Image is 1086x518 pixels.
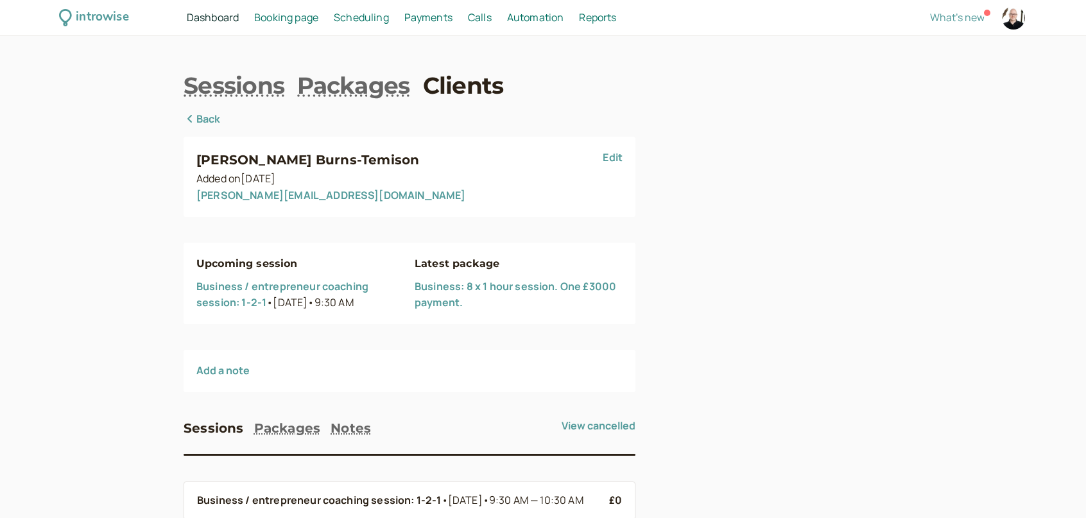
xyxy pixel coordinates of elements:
div: introwise [76,8,128,28]
a: Packages [297,69,409,101]
a: Automation [507,10,564,26]
a: Payments [404,10,452,26]
span: Automation [507,10,564,24]
span: Dashboard [187,10,239,24]
iframe: Chat Widget [1022,456,1086,518]
a: Business / entrepreneur coaching session: 1-2-1 [196,279,368,310]
a: Dashboard [187,10,239,26]
a: Sessions [184,69,284,101]
a: Edit [603,150,623,164]
button: What's new [930,12,985,23]
a: Account [1000,4,1027,31]
a: introwise [59,8,129,28]
span: Scheduling [334,10,389,24]
button: Notes [331,418,371,438]
h4: Latest package [415,255,623,272]
span: What's new [930,10,985,24]
span: 9:30 AM — 10:30 AM [489,493,583,507]
a: [PERSON_NAME][EMAIL_ADDRESS][DOMAIN_NAME] [196,188,466,202]
b: £0 [609,493,622,507]
span: Calls [468,10,492,24]
a: Clients [423,69,504,101]
span: • [266,295,273,309]
span: • [483,493,489,507]
h3: [PERSON_NAME] Burns-Temison [196,150,603,170]
button: Packages [254,418,321,438]
a: Business / entrepreneur coaching session: 1-2-1•[DATE]•9:30 AM — 10:30 AM [197,492,599,509]
a: Booking page [254,10,318,26]
div: [DATE] 9:30 AM [196,279,404,312]
a: Scheduling [334,10,389,26]
a: Business: 8 x 1 hour session. One £3000 payment. [415,279,616,310]
span: Payments [404,10,452,24]
div: Added on [DATE] [196,171,603,204]
a: Reports [579,10,616,26]
span: [DATE] [448,492,583,509]
span: Booking page [254,10,318,24]
span: Reports [579,10,616,24]
a: Back [184,111,221,128]
button: Add a note [196,365,250,376]
b: Business / entrepreneur coaching session: 1-2-1 [197,492,442,509]
span: • [307,295,314,309]
h4: Upcoming session [196,255,404,272]
span: • [442,492,448,509]
button: Sessions [184,418,244,438]
button: View cancelled [562,420,635,431]
a: Calls [468,10,492,26]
